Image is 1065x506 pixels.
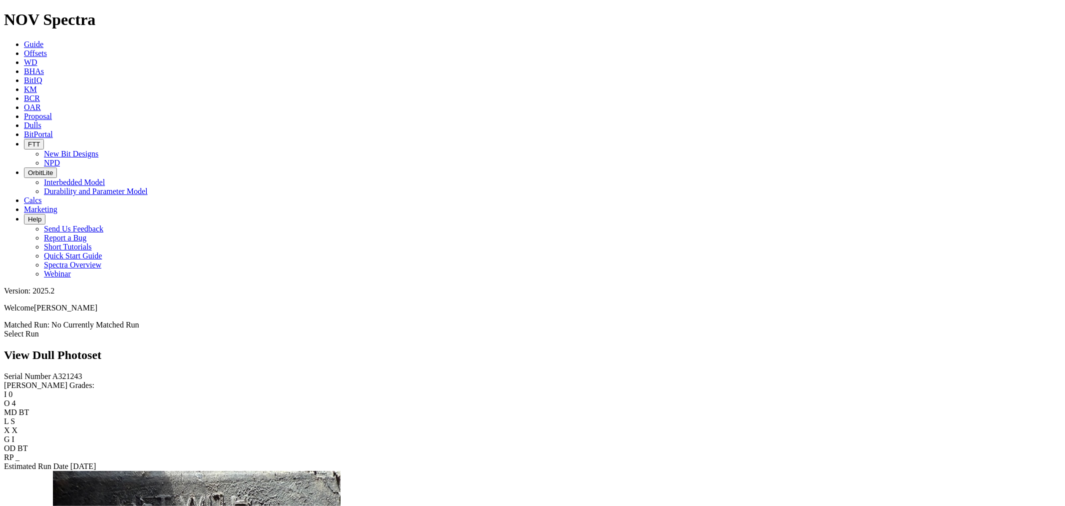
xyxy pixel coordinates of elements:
[28,169,53,176] span: OrbitLite
[51,320,139,329] span: No Currently Matched Run
[44,269,71,278] a: Webinar
[8,390,12,398] span: 0
[24,58,37,66] a: WD
[24,214,45,224] button: Help
[4,399,10,407] label: O
[44,233,86,242] a: Report a Bug
[44,158,60,167] a: NPD
[44,224,103,233] a: Send Us Feedback
[4,462,68,470] label: Estimated Run Date
[44,242,92,251] a: Short Tutorials
[28,140,40,148] span: FTT
[4,320,49,329] span: Matched Run:
[24,139,44,149] button: FTT
[4,408,17,416] label: MD
[24,76,42,84] a: BitIQ
[4,303,1061,312] p: Welcome
[24,94,40,102] a: BCR
[24,205,57,213] a: Marketing
[12,399,16,407] span: 4
[4,372,51,380] label: Serial Number
[24,167,57,178] button: OrbitLite
[24,49,47,57] a: Offsets
[10,417,15,425] span: S
[70,462,96,470] span: [DATE]
[34,303,97,312] span: [PERSON_NAME]
[44,260,101,269] a: Spectra Overview
[28,215,41,223] span: Help
[12,426,18,434] span: X
[24,85,37,93] a: KM
[24,112,52,120] a: Proposal
[24,130,53,138] a: BitPortal
[44,149,98,158] a: New Bit Designs
[4,10,1061,29] h1: NOV Spectra
[4,329,39,338] a: Select Run
[24,196,42,204] a: Calcs
[24,40,43,48] a: Guide
[44,187,148,195] a: Durability and Parameter Model
[24,121,41,129] a: Dulls
[52,372,82,380] span: A321243
[4,417,8,425] label: L
[12,435,14,443] span: I
[15,453,19,461] span: _
[4,444,15,452] label: OD
[24,103,41,111] a: OAR
[4,453,13,461] label: RP
[44,178,105,186] a: Interbedded Model
[17,444,27,452] span: BT
[4,348,1061,362] h2: View Dull Photoset
[44,251,102,260] a: Quick Start Guide
[19,408,29,416] span: BT
[24,67,44,75] a: BHAs
[4,426,10,434] label: X
[4,381,1061,390] div: [PERSON_NAME] Grades:
[4,390,6,398] label: I
[4,435,10,443] label: G
[4,286,1061,295] div: Version: 2025.2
